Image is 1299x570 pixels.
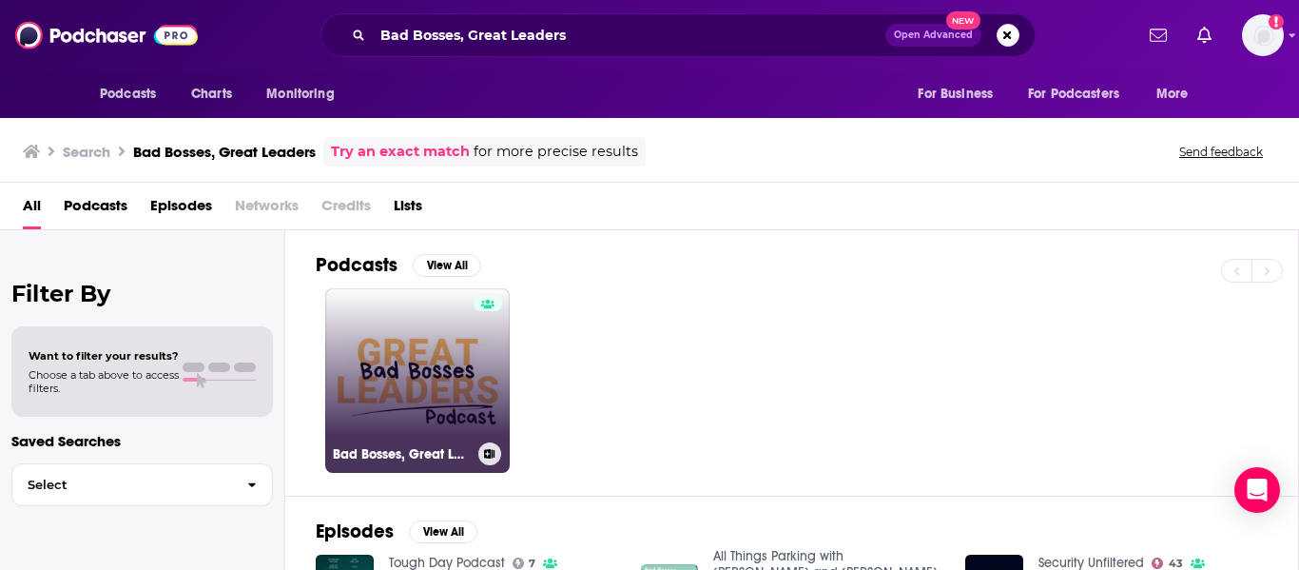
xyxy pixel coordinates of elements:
svg: Add a profile image [1269,14,1284,29]
button: View All [409,521,477,543]
a: Show notifications dropdown [1190,19,1219,51]
button: open menu [1143,76,1212,112]
img: User Profile [1242,14,1284,56]
input: Search podcasts, credits, & more... [373,20,885,50]
span: Choose a tab above to access filters. [29,368,179,395]
span: Podcasts [100,81,156,108]
h2: Episodes [316,520,394,543]
button: View All [413,254,481,277]
a: EpisodesView All [316,520,477,543]
h2: Podcasts [316,253,397,277]
span: Open Advanced [894,30,973,40]
span: Charts [191,81,232,108]
a: Podcasts [64,190,127,229]
h3: Bad Bosses, Great Leaders [333,446,471,462]
span: New [946,11,980,29]
span: Monitoring [266,81,334,108]
a: Lists [394,190,422,229]
button: open menu [253,76,359,112]
span: Select [12,479,232,491]
a: Episodes [150,190,212,229]
span: For Podcasters [1028,81,1119,108]
span: Credits [321,190,371,229]
span: for more precise results [474,141,638,163]
a: 7 [513,558,536,569]
a: Try an exact match [331,141,470,163]
div: Open Intercom Messenger [1234,467,1280,513]
button: Send feedback [1173,144,1269,160]
a: 43 [1152,558,1183,569]
button: open menu [904,76,1017,112]
span: 43 [1169,560,1183,568]
img: Podchaser - Follow, Share and Rate Podcasts [15,17,198,53]
button: Select [11,463,273,506]
p: Saved Searches [11,432,273,450]
button: open menu [87,76,181,112]
span: Want to filter your results? [29,349,179,363]
a: Charts [179,76,243,112]
span: Logged in as angelabellBL2024 [1242,14,1284,56]
span: For Business [918,81,993,108]
button: Show profile menu [1242,14,1284,56]
h3: Bad Bosses, Great Leaders [133,143,316,161]
a: Show notifications dropdown [1142,19,1174,51]
span: More [1156,81,1189,108]
a: All [23,190,41,229]
a: PodcastsView All [316,253,481,277]
h2: Filter By [11,280,273,307]
button: Open AdvancedNew [885,24,981,47]
h3: Search [63,143,110,161]
span: 7 [529,560,535,568]
button: open menu [1016,76,1147,112]
a: Bad Bosses, Great Leaders [325,288,510,473]
div: Search podcasts, credits, & more... [320,13,1036,57]
span: Networks [235,190,299,229]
